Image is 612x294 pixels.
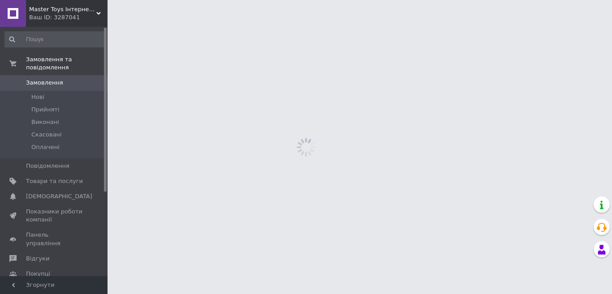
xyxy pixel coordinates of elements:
[26,231,83,247] span: Панель управління
[31,143,60,151] span: Оплачені
[26,55,108,72] span: Замовлення та повідомлення
[31,93,44,101] span: Нові
[26,270,50,278] span: Покупці
[31,118,59,126] span: Виконані
[29,5,96,13] span: Master Toys Інтернет-магазин
[31,131,62,139] span: Скасовані
[26,208,83,224] span: Показники роботи компанії
[29,13,108,21] div: Ваш ID: 3287041
[26,79,63,87] span: Замовлення
[26,177,83,185] span: Товари та послуги
[4,31,106,47] input: Пошук
[26,162,69,170] span: Повідомлення
[31,106,59,114] span: Прийняті
[26,192,92,200] span: [DEMOGRAPHIC_DATA]
[26,255,49,263] span: Відгуки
